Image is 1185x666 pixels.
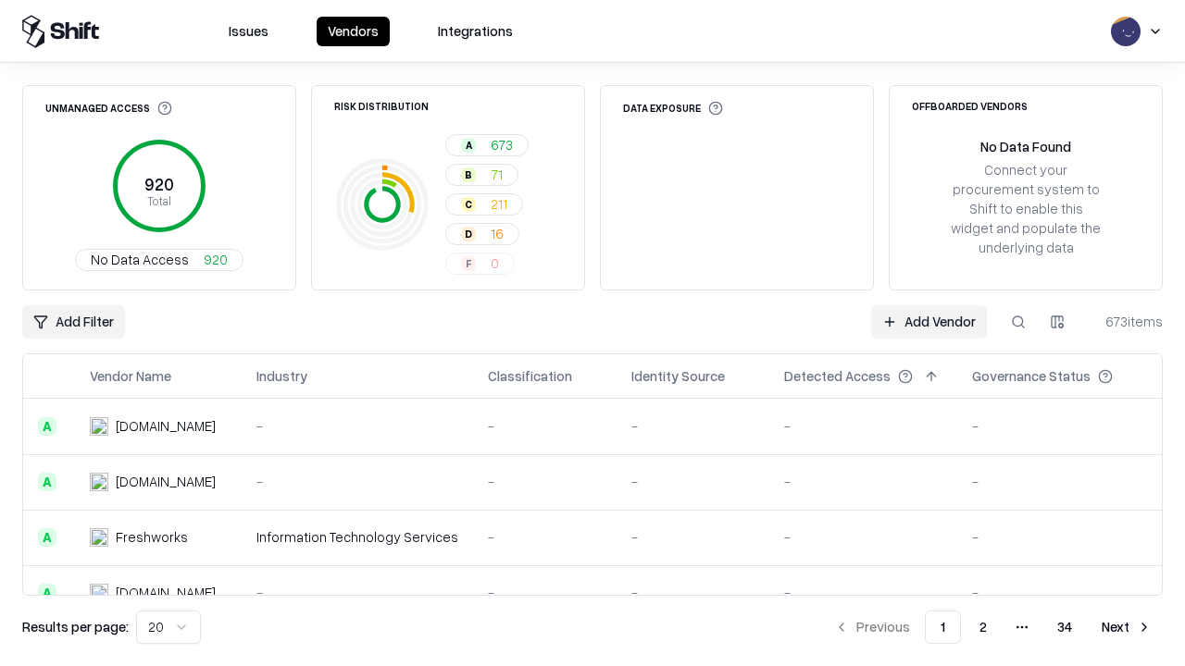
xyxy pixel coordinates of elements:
[623,101,723,116] div: Data Exposure
[445,223,519,245] button: D16
[38,528,56,547] div: A
[218,17,280,46] button: Issues
[972,472,1142,491] div: -
[631,366,725,386] div: Identity Source
[972,527,1142,547] div: -
[38,417,56,436] div: A
[22,305,125,339] button: Add Filter
[204,250,228,269] span: 920
[784,366,891,386] div: Detected Access
[1091,610,1163,644] button: Next
[488,472,602,491] div: -
[90,473,108,491] img: primesec.co.il
[631,472,755,491] div: -
[75,249,243,271] button: No Data Access920
[91,250,189,269] span: No Data Access
[784,472,942,491] div: -
[445,193,523,216] button: C211
[871,305,987,339] a: Add Vendor
[1089,312,1163,331] div: 673 items
[256,583,458,602] div: -
[631,527,755,547] div: -
[38,473,56,491] div: A
[784,527,942,547] div: -
[22,617,129,636] p: Results per page:
[116,527,188,547] div: Freshworks
[256,472,458,491] div: -
[445,164,518,186] button: B71
[784,416,942,436] div: -
[90,366,171,386] div: Vendor Name
[488,527,602,547] div: -
[90,584,108,602] img: wixanswers.com
[461,227,476,241] div: D
[116,416,216,436] div: [DOMAIN_NAME]
[823,610,1163,644] nav: pagination
[116,583,216,602] div: [DOMAIN_NAME]
[491,224,504,243] span: 16
[491,194,507,214] span: 211
[317,17,390,46] button: Vendors
[925,610,961,644] button: 1
[334,101,429,111] div: Risk Distribution
[972,366,1091,386] div: Governance Status
[256,416,458,436] div: -
[491,165,503,184] span: 71
[116,472,216,491] div: [DOMAIN_NAME]
[147,193,171,208] tspan: Total
[256,527,458,547] div: Information Technology Services
[144,174,174,194] tspan: 920
[631,583,755,602] div: -
[965,610,1002,644] button: 2
[445,134,529,156] button: A673
[972,416,1142,436] div: -
[1042,610,1087,644] button: 34
[461,167,476,182] div: B
[427,17,524,46] button: Integrations
[488,416,602,436] div: -
[90,528,108,547] img: Freshworks
[461,138,476,153] div: A
[949,160,1103,258] div: Connect your procurement system to Shift to enable this widget and populate the underlying data
[488,583,602,602] div: -
[631,416,755,436] div: -
[980,137,1071,156] div: No Data Found
[45,101,172,116] div: Unmanaged Access
[488,366,572,386] div: Classification
[912,101,1028,111] div: Offboarded Vendors
[90,417,108,436] img: intrado.com
[972,583,1142,602] div: -
[256,366,307,386] div: Industry
[491,135,513,154] span: 673
[461,197,476,212] div: C
[38,584,56,602] div: A
[784,583,942,602] div: -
